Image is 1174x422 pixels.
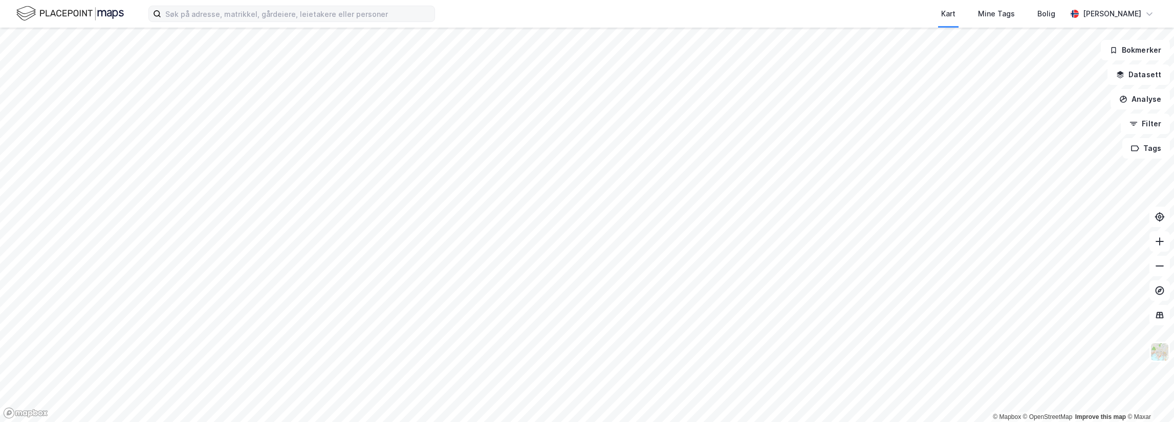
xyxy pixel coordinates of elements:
[3,407,48,419] a: Mapbox homepage
[1075,413,1126,420] a: Improve this map
[1107,64,1170,85] button: Datasett
[1123,373,1174,422] div: Kontrollprogram for chat
[1121,114,1170,134] button: Filter
[1111,89,1170,109] button: Analyse
[1037,8,1055,20] div: Bolig
[1122,138,1170,159] button: Tags
[1083,8,1141,20] div: [PERSON_NAME]
[978,8,1015,20] div: Mine Tags
[941,8,955,20] div: Kart
[1101,40,1170,60] button: Bokmerker
[1023,413,1073,420] a: OpenStreetMap
[161,6,434,21] input: Søk på adresse, matrikkel, gårdeiere, leietakere eller personer
[993,413,1021,420] a: Mapbox
[1150,342,1169,362] img: Z
[16,5,124,23] img: logo.f888ab2527a4732fd821a326f86c7f29.svg
[1123,373,1174,422] iframe: Chat Widget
